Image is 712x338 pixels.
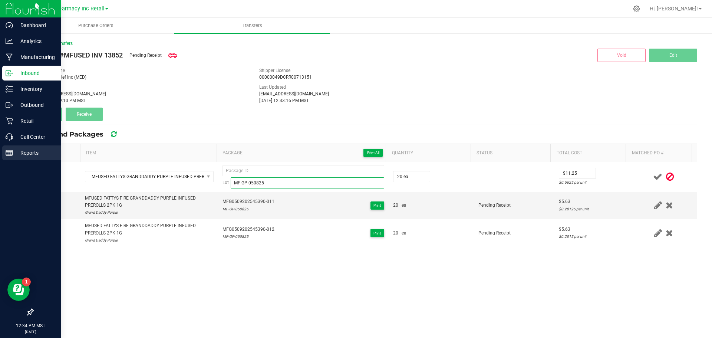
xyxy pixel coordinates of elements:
[259,97,471,104] div: [DATE] 12:33:16 PM MST
[13,117,57,125] p: Retail
[6,133,13,141] inline-svg: Call Center
[559,179,626,186] div: $0.5625 per unit
[393,202,398,209] span: 20
[13,101,57,109] p: Outbound
[222,179,229,186] span: Lot
[393,230,398,237] span: 20
[36,91,248,97] div: [EMAIL_ADDRESS][DOMAIN_NAME]
[259,68,290,73] span: Shipper License
[222,226,274,233] span: MFG0509202545390-012
[259,85,286,90] span: Last Updated
[80,144,217,162] th: Item
[43,6,105,12] span: Globe Farmacy Inc Retail
[402,202,406,209] span: ea
[13,37,57,46] p: Analytics
[6,37,13,45] inline-svg: Analytics
[597,49,646,62] button: Void
[18,18,174,33] a: Purchase Orders
[402,230,406,237] span: ea
[559,206,626,213] div: $0.28125 per unit
[632,5,641,12] div: Manage settings
[174,18,330,33] a: Transfers
[6,117,13,125] inline-svg: Retail
[85,209,214,216] div: Grand Daddy Purple
[367,151,379,155] span: Print All
[231,177,384,188] input: Lot Number
[36,74,248,81] div: The Kind Relief Inc (MED)
[259,74,471,81] div: 00000049DCRR00713151
[222,165,384,176] input: Package ID
[669,53,677,58] span: Edit
[559,233,626,240] div: $0.2815 per unit
[66,108,106,121] submit-button: Receive inventory against this transfer
[13,21,57,30] p: Dashboard
[3,322,57,329] p: 12:34 PM MST
[559,198,626,205] div: $5.63
[650,6,698,12] span: Hi, [PERSON_NAME]!
[478,230,511,236] span: Pending Receipt
[13,132,57,141] p: Call Center
[85,222,214,236] div: MFUSED FATTYS FIRE GRANDDADDY PURPLE INFUSED PREROLLS 2PK 1G
[13,69,57,78] p: Inbound
[77,112,92,117] span: Receive
[36,97,248,104] div: [DATE] 12:29:10 PM MST
[85,171,204,182] span: MFUSED FATTYS GRANDDADDY PURPLE INFUSED PREROLLS 5PK 2.5G
[363,149,383,157] button: Print All
[617,53,626,58] span: Void
[471,144,551,162] th: Status
[7,279,30,301] iframe: Resource center
[13,53,57,62] p: Manufacturing
[559,226,626,233] div: $5.63
[373,203,381,207] span: Print
[68,22,123,29] span: Purchase Orders
[13,85,57,93] p: Inventory
[550,144,626,162] th: Total Cost
[6,22,13,29] inline-svg: Dashboard
[222,233,274,240] div: MF-GP-050825
[85,195,214,209] div: MFUSED FATTYS FIRE GRANDDADDY PURPLE INFUSED PREROLLS 2PK 1G
[22,278,31,286] iframe: Resource center unread badge
[649,49,697,62] button: Edit
[85,237,214,244] div: Grand Daddy Purple
[222,206,274,213] div: MF-GP-050825
[6,101,13,109] inline-svg: Outbound
[13,148,57,157] p: Reports
[222,198,274,205] span: MFG0509202545390-011
[232,22,272,29] span: Transfers
[370,201,384,210] button: Print
[626,144,692,162] th: Matched PO #
[3,329,57,335] p: [DATE]
[259,91,471,97] div: [EMAIL_ADDRESS][DOMAIN_NAME]
[6,53,13,61] inline-svg: Manufacturing
[6,149,13,157] inline-svg: Reports
[386,144,470,162] th: Quantity
[222,148,383,157] span: Package
[370,229,384,237] button: Print
[478,203,511,208] span: Pending Receipt
[39,128,129,141] div: Inbound Packages
[373,231,381,235] span: Print
[33,50,123,60] span: Transfer #MFUSED INV 13852
[6,69,13,77] inline-svg: Inbound
[129,52,162,59] span: Pending Receipt
[66,108,103,121] button: Receive
[6,85,13,93] inline-svg: Inventory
